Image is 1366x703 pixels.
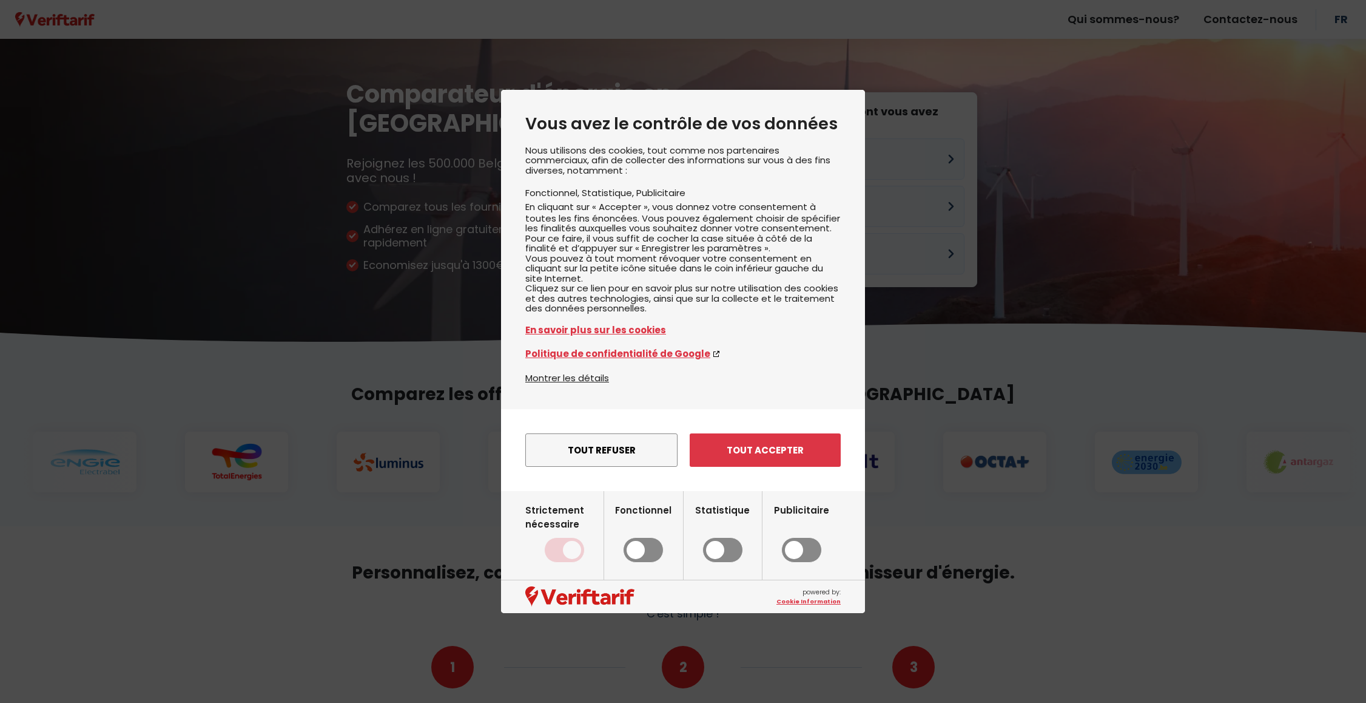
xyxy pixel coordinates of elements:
[695,503,750,563] label: Statistique
[525,586,634,607] img: logo
[525,146,841,371] div: Nous utilisons des cookies, tout comme nos partenaires commerciaux, afin de collecter des informa...
[776,588,841,606] span: powered by:
[636,186,685,199] li: Publicitaire
[501,409,865,491] div: menu
[525,114,841,134] h2: Vous avez le contrôle de vos données
[774,503,829,563] label: Publicitaire
[615,503,671,563] label: Fonctionnel
[525,503,604,563] label: Strictement nécessaire
[525,186,582,199] li: Fonctionnel
[525,433,678,467] button: Tout refuser
[776,597,841,606] a: Cookie Information
[690,433,841,467] button: Tout accepter
[525,323,841,337] a: En savoir plus sur les cookies
[582,186,636,199] li: Statistique
[525,347,841,361] a: Politique de confidentialité de Google
[525,371,609,385] button: Montrer les détails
